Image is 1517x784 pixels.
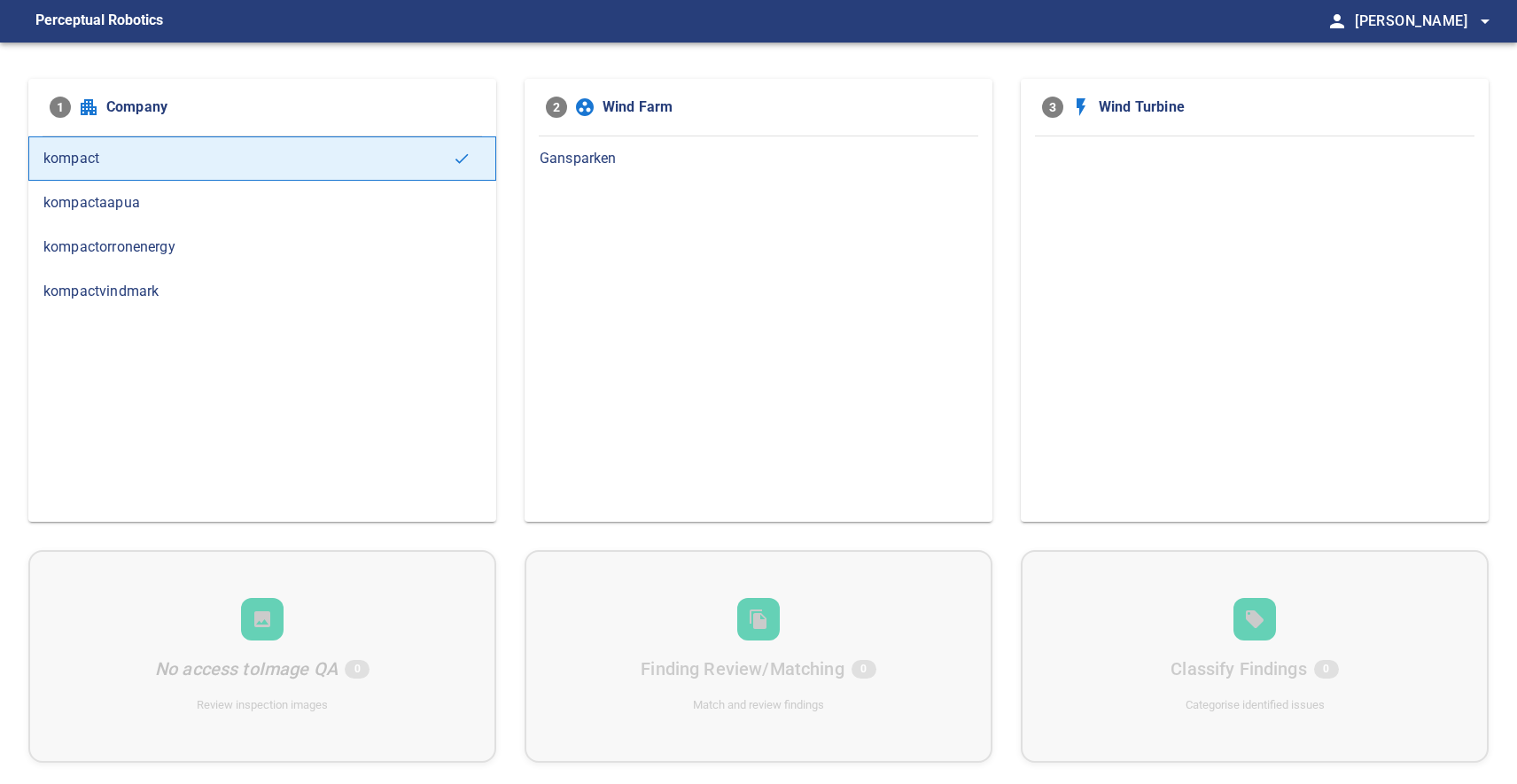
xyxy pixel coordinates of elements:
[525,136,992,181] div: Gansparken
[50,97,71,118] span: 1
[28,225,496,269] div: kompactorronenergy
[540,148,977,169] span: Gansparken
[28,269,496,314] div: kompactvindmark
[546,97,567,118] span: 2
[1348,4,1496,39] button: [PERSON_NAME]
[28,136,496,181] div: kompact
[43,192,481,213] span: kompactaapua
[43,148,453,169] span: kompact
[1326,11,1348,32] span: person
[1355,9,1496,34] span: [PERSON_NAME]
[35,7,163,35] figcaption: Perceptual Robotics
[43,281,481,302] span: kompactvindmark
[1042,97,1063,118] span: 3
[28,181,496,225] div: kompactaapua
[603,97,971,118] span: Wind Farm
[1474,11,1496,32] span: arrow_drop_down
[43,237,481,258] span: kompactorronenergy
[1099,97,1467,118] span: Wind Turbine
[106,97,475,118] span: Company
